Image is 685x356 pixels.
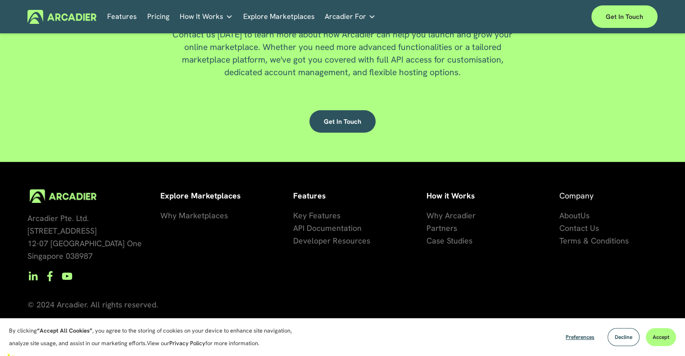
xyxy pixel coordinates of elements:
span: Preferences [566,333,594,341]
span: Key Features [293,210,340,221]
a: Contact Us [559,222,599,234]
span: Ca [426,235,436,246]
span: Why Arcadier [426,210,476,221]
strong: How it Works [426,190,475,201]
span: API Documentation [293,223,362,233]
span: artners [431,223,457,233]
a: folder dropdown [180,10,233,24]
span: Arcadier For [325,10,366,23]
a: Features [107,10,137,24]
a: About [559,209,581,222]
button: Preferences [559,328,601,346]
a: Developer Resources [293,234,370,247]
a: Why Marketplaces [160,209,228,222]
a: Ca [426,234,436,247]
img: Arcadier [27,10,96,24]
a: Explore Marketplaces [243,10,315,24]
a: Key Features [293,209,340,222]
span: Terms & Conditions [559,235,629,246]
iframe: Chat Widget [640,313,685,356]
a: Get in touch [591,5,658,28]
span: Contact Us [559,223,599,233]
a: artners [431,222,457,234]
a: Terms & Conditions [559,234,629,247]
strong: Explore Marketplaces [160,190,240,201]
a: YouTube [62,271,73,282]
a: Facebook [45,271,55,282]
span: se Studies [436,235,472,246]
span: Us [581,210,590,221]
span: Arcadier Pte. Ltd. [STREET_ADDRESS] 12-07 [GEOGRAPHIC_DATA] One Singapore 038987 [27,213,142,261]
button: Decline [608,328,640,346]
a: Get in touch [309,110,376,133]
span: Developer Resources [293,235,370,246]
a: API Documentation [293,222,362,234]
span: Decline [615,333,632,341]
span: About [559,210,581,221]
strong: Features [293,190,326,201]
a: Why Arcadier [426,209,476,222]
a: folder dropdown [325,10,376,24]
a: P [426,222,431,234]
span: Company [559,190,594,201]
p: By clicking , you agree to the storing of cookies on your device to enhance site navigation, anal... [9,324,302,350]
a: LinkedIn [27,271,38,282]
a: se Studies [436,234,472,247]
span: © 2024 Arcadier. All rights reserved. [27,299,158,310]
span: P [426,223,431,233]
strong: “Accept All Cookies” [37,327,92,334]
p: Contact us [DATE] to learn more about how Arcadier can help you launch and grow your online marke... [162,28,522,79]
a: Pricing [147,10,169,24]
span: How It Works [180,10,223,23]
a: Privacy Policy [169,339,205,347]
span: Why Marketplaces [160,210,228,221]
